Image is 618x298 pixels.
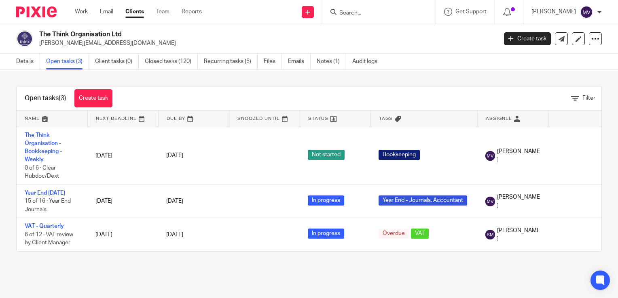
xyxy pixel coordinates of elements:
[100,8,113,16] a: Email
[166,232,183,237] span: [DATE]
[339,10,411,17] input: Search
[182,8,202,16] a: Reports
[288,54,311,69] a: Emails
[308,116,328,121] span: Status
[39,30,401,39] h2: The Think Organisation Ltd
[25,165,59,179] span: 0 of 6 · Clear Hubdoc/Dext
[485,230,495,239] img: svg%3E
[87,185,158,218] td: [DATE]
[504,32,551,45] a: Create task
[317,54,346,69] a: Notes (1)
[352,54,383,69] a: Audit logs
[379,195,467,206] span: Year End - Journals, Accountant
[531,8,576,16] p: [PERSON_NAME]
[16,6,57,17] img: Pixie
[379,150,420,160] span: Bookkeeping
[16,54,40,69] a: Details
[16,30,33,47] img: think.png
[166,153,183,159] span: [DATE]
[582,95,595,101] span: Filter
[580,6,593,19] img: svg%3E
[75,8,88,16] a: Work
[125,8,144,16] a: Clients
[166,199,183,204] span: [DATE]
[25,223,64,229] a: VAT - Quarterly
[74,89,112,107] a: Create task
[25,232,73,246] span: 6 of 12 · VAT review by Client Manager
[87,218,158,251] td: [DATE]
[87,127,158,185] td: [DATE]
[156,8,169,16] a: Team
[379,229,409,239] span: Overdue
[485,197,495,206] img: svg%3E
[25,132,62,163] a: The Think Organisation - Bookkeeping - Weekly
[46,54,89,69] a: Open tasks (3)
[497,147,540,164] span: [PERSON_NAME]
[25,190,65,196] a: Year End [DATE]
[308,229,344,239] span: In progress
[497,193,540,210] span: [PERSON_NAME]
[237,116,280,121] span: Snoozed Until
[145,54,198,69] a: Closed tasks (120)
[485,151,495,161] img: svg%3E
[497,227,540,243] span: [PERSON_NAME]
[264,54,282,69] a: Files
[308,150,345,160] span: Not started
[95,54,139,69] a: Client tasks (0)
[455,9,487,15] span: Get Support
[39,39,492,47] p: [PERSON_NAME][EMAIL_ADDRESS][DOMAIN_NAME]
[379,116,393,121] span: Tags
[411,229,429,239] span: VAT
[25,94,66,103] h1: Open tasks
[308,195,344,206] span: In progress
[204,54,258,69] a: Recurring tasks (5)
[25,198,71,212] span: 15 of 16 · Year End Journals
[59,95,66,101] span: (3)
